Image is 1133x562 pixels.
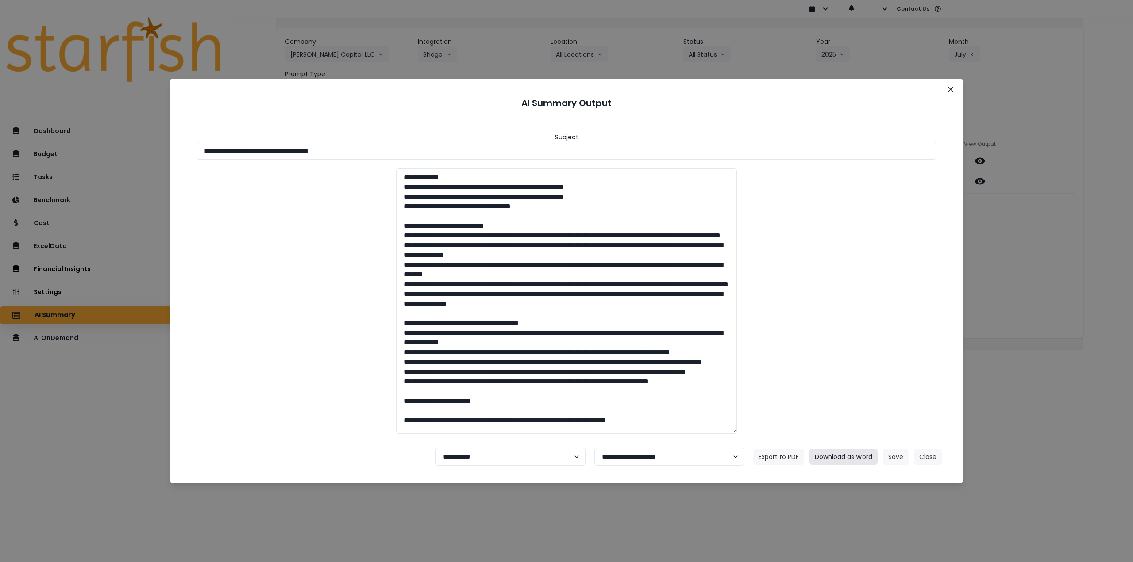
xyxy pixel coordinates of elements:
[883,449,909,465] button: Save
[555,133,578,142] header: Subject
[809,449,878,465] button: Download as Word
[181,89,952,117] header: AI Summary Output
[753,449,804,465] button: Export to PDF
[944,82,958,96] button: Close
[914,449,942,465] button: Close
